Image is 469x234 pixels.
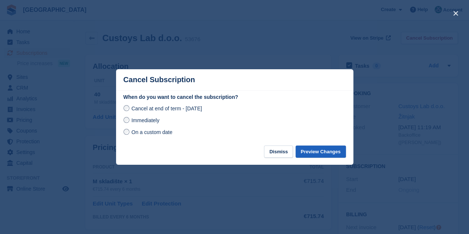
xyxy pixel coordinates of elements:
span: Cancel at end of term - [DATE] [131,106,202,111]
input: Immediately [123,117,129,123]
button: Dismiss [264,146,293,158]
p: Cancel Subscription [123,76,195,84]
input: On a custom date [123,129,129,135]
label: When do you want to cancel the subscription? [123,93,346,101]
button: close [450,7,462,19]
span: Immediately [131,117,159,123]
input: Cancel at end of term - [DATE] [123,105,129,111]
span: On a custom date [131,129,172,135]
button: Preview Changes [295,146,346,158]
